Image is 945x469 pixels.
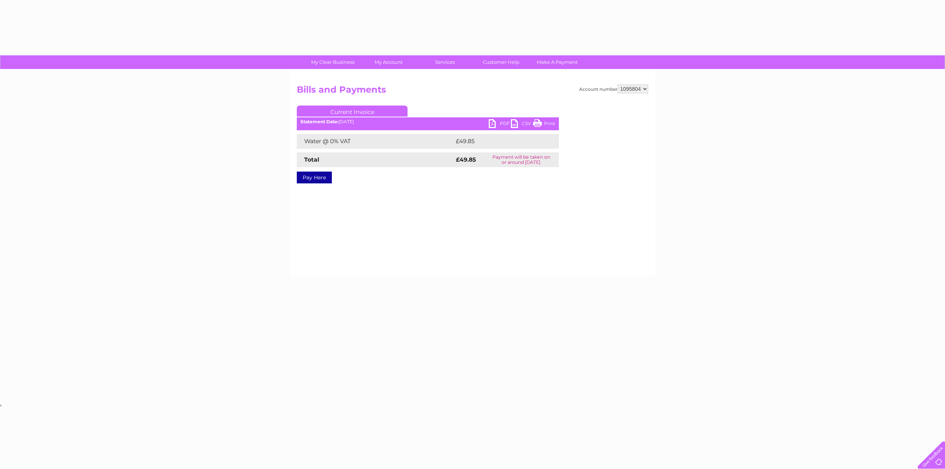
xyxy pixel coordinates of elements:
a: Current Invoice [297,106,408,117]
a: CSV [511,119,533,130]
a: Services [415,55,475,69]
div: Account number [579,85,648,93]
strong: £49.85 [456,156,476,163]
td: Water @ 0% VAT [297,134,454,149]
a: Make A Payment [527,55,588,69]
strong: Total [304,156,319,163]
a: Customer Help [471,55,532,69]
a: Print [533,119,555,130]
td: £49.85 [454,134,544,149]
a: Pay Here [297,172,332,183]
td: Payment will be taken on or around [DATE] [483,152,559,167]
b: Statement Date: [300,119,339,124]
div: [DATE] [297,119,559,124]
a: My Account [358,55,419,69]
a: PDF [489,119,511,130]
a: My Clear Business [302,55,363,69]
h2: Bills and Payments [297,85,648,99]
